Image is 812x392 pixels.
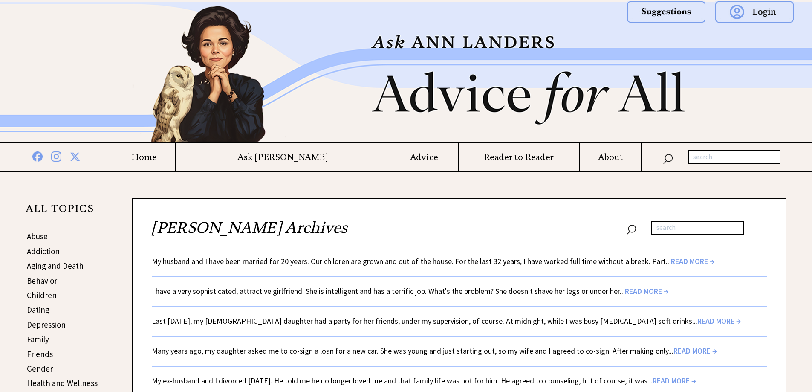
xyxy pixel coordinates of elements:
a: Friends [27,349,53,359]
a: Abuse [27,231,48,241]
a: Home [113,152,175,163]
span: READ MORE → [671,256,714,266]
a: Advice [390,152,458,163]
a: Reader to Reader [459,152,580,163]
input: search [651,221,744,235]
a: Dating [27,305,49,315]
h2: [PERSON_NAME] Archives [152,218,767,247]
a: Gender [27,363,53,374]
img: instagram%20blue.png [51,150,61,162]
a: Aging and Death [27,261,84,271]
p: ALL TOPICS [26,204,94,218]
a: Last [DATE], my [DEMOGRAPHIC_DATA] daughter had a party for her friends, under my supervision, of... [152,316,741,326]
a: My husband and I have been married for 20 years. Our children are grown and out of the house. For... [152,256,714,266]
a: Behavior [27,276,57,286]
img: header2b_v1.png [99,2,713,142]
img: search_nav.png [626,223,636,235]
a: My ex-husband and I divorced [DATE]. He told me he no longer loved me and that family life was no... [152,376,696,386]
input: search [688,150,780,164]
img: x%20blue.png [70,150,80,162]
a: About [580,152,641,163]
a: Children [27,290,57,300]
img: login.png [715,1,794,23]
span: READ MORE → [625,286,668,296]
img: search_nav.png [663,152,673,164]
a: Ask [PERSON_NAME] [176,152,390,163]
img: suggestions.png [627,1,705,23]
a: Many years ago, my daughter asked me to co-sign a loan for a new car. She was young and just star... [152,346,717,356]
span: READ MORE → [697,316,741,326]
a: Addiction [27,246,60,256]
img: right_new2.png [713,2,717,142]
span: READ MORE → [653,376,696,386]
a: Family [27,334,49,344]
span: READ MORE → [673,346,717,356]
a: Health and Wellness [27,378,98,388]
img: facebook%20blue.png [32,150,43,162]
a: Depression [27,319,66,330]
a: I have a very sophisticated, attractive girlfriend. She is intelligent and has a terrific job. Wh... [152,286,668,296]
